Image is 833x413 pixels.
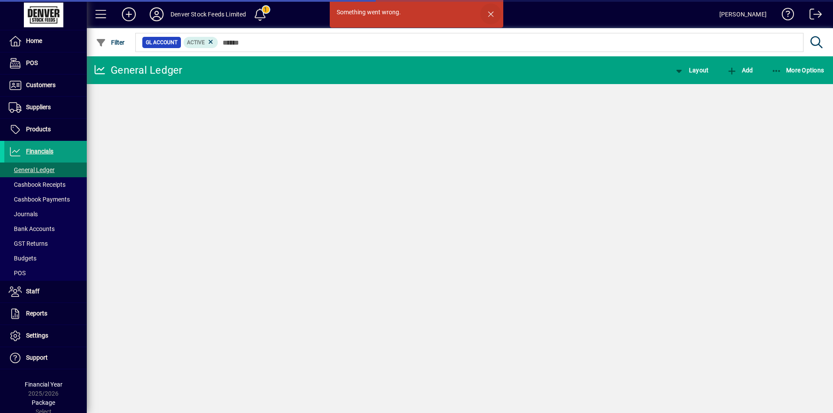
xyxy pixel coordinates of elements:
a: Cashbook Receipts [4,177,87,192]
a: General Ledger [4,163,87,177]
span: Home [26,37,42,44]
span: Active [187,39,205,46]
span: Products [26,126,51,133]
a: Suppliers [4,97,87,118]
span: More Options [771,67,824,74]
span: Settings [26,332,48,339]
a: GST Returns [4,236,87,251]
div: [PERSON_NAME] [719,7,767,21]
span: POS [9,270,26,276]
span: Reports [26,310,47,317]
app-page-header-button: View chart layout [665,62,718,78]
a: Budgets [4,251,87,266]
button: Add [725,62,755,78]
span: Support [26,354,48,361]
a: Customers [4,75,87,96]
span: Budgets [9,255,36,262]
span: Cashbook Receipts [9,181,66,188]
button: Filter [94,35,127,50]
span: Layout [674,67,708,74]
span: Financials [26,148,53,155]
span: Package [32,399,55,406]
span: General Ledger [9,166,55,173]
a: Support [4,347,87,369]
a: Staff [4,281,87,302]
span: Customers [26,81,56,88]
a: Knowledge Base [775,2,794,30]
a: Reports [4,303,87,325]
span: Staff [26,288,39,295]
span: GL Account [146,38,177,47]
span: POS [26,59,38,66]
a: Cashbook Payments [4,192,87,207]
button: Profile [143,7,171,22]
span: Bank Accounts [9,225,55,232]
a: Journals [4,207,87,221]
button: Layout [672,62,711,78]
a: Home [4,30,87,52]
span: Add [727,67,753,74]
span: Filter [96,39,125,46]
div: General Ledger [93,63,183,77]
a: Products [4,119,87,140]
button: More Options [769,62,826,78]
a: Bank Accounts [4,221,87,236]
span: Journals [9,211,38,218]
a: POS [4,266,87,280]
a: Settings [4,325,87,347]
a: POS [4,52,87,74]
button: Add [115,7,143,22]
a: Logout [803,2,822,30]
div: Denver Stock Feeds Limited [171,7,246,21]
mat-chip: Activation Status: Active [184,37,218,48]
span: Financial Year [25,381,62,388]
span: Cashbook Payments [9,196,70,203]
span: Suppliers [26,104,51,111]
span: GST Returns [9,240,48,247]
